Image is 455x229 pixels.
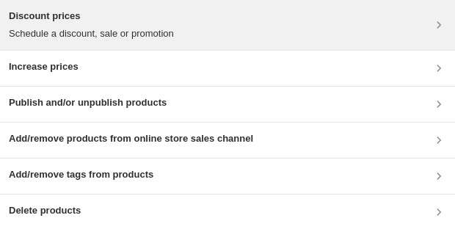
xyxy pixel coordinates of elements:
[9,59,79,74] h3: Increase prices
[9,26,174,41] p: Schedule a discount, sale or promotion
[9,131,253,146] h3: Add/remove products from online store sales channel
[9,167,153,182] h3: Add/remove tags from products
[9,9,174,23] h3: Discount prices
[9,203,81,218] h3: Delete products
[9,95,167,110] h3: Publish and/or unpublish products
